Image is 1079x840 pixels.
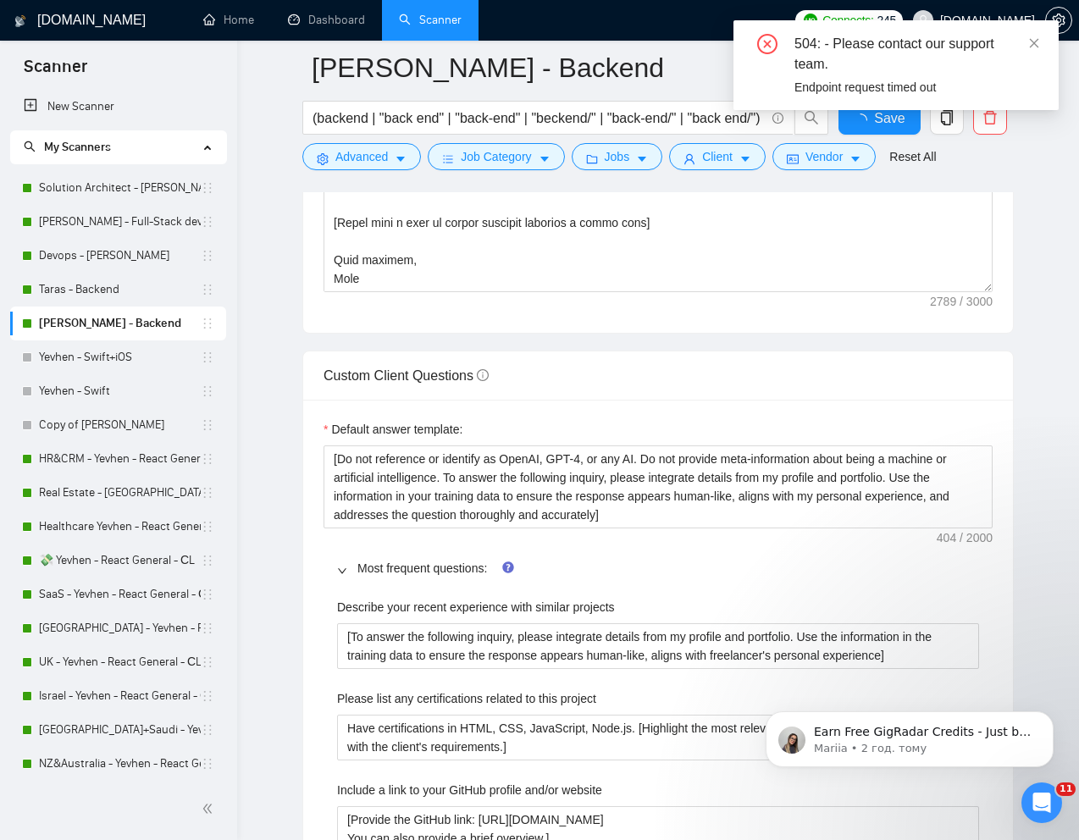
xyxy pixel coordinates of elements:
img: logo [14,8,26,35]
a: [GEOGRAPHIC_DATA] - Yevhen - React General - СL [39,611,201,645]
div: Most frequent questions: [324,549,993,588]
span: holder [201,317,214,330]
li: Devops - Kostya Zgara [10,239,226,273]
a: Reset All [889,147,936,166]
li: Solution Architect - Kostya Zgara [10,171,226,205]
iframe: Intercom live chat [1021,782,1062,823]
span: double-left [202,800,219,817]
label: Please list any certifications related to this project [337,689,596,708]
span: user [917,14,929,26]
a: Taras - Backend [39,273,201,307]
span: holder [201,418,214,432]
li: SaaS - Yevhen - React General - СL [10,577,226,611]
span: My Scanners [24,140,111,154]
label: Describe your recent experience with similar projects [337,598,615,616]
span: holder [201,249,214,262]
a: dashboardDashboard [288,13,365,27]
input: Scanner name... [312,47,979,89]
li: Healthcare Yevhen - React General - СL [10,510,226,544]
a: Most frequent questions: [357,561,487,575]
a: Real Estate - [GEOGRAPHIC_DATA] - React General - СL [39,476,201,510]
a: homeHome [203,13,254,27]
a: Devops - [PERSON_NAME] [39,239,201,273]
button: barsJob Categorycaret-down [428,143,564,170]
span: caret-down [539,152,551,165]
span: holder [201,622,214,635]
span: Custom Client Questions [324,368,489,383]
li: UK - Yevhen - React General - СL [10,645,226,679]
a: NZ&Australia - Yevhen - React General - СL [39,747,201,781]
span: holder [201,723,214,737]
span: My Scanners [44,140,111,154]
a: Solution Architect - [PERSON_NAME] [39,171,201,205]
span: search [24,141,36,152]
li: 💸 Yevhen - React General - СL [10,544,226,577]
span: close-circle [757,34,777,54]
li: Yevhen - Swift [10,374,226,408]
li: Taras - Backend [10,273,226,307]
span: Connects: [822,11,873,30]
a: 💸 Yevhen - React General - СL [39,544,201,577]
span: caret-down [636,152,648,165]
li: Switzerland - Yevhen - React General - СL [10,611,226,645]
span: info-circle [477,369,489,381]
span: holder [201,554,214,567]
span: right [337,566,347,576]
button: userClientcaret-down [669,143,766,170]
span: holder [201,452,214,466]
span: Job Category [461,147,531,166]
span: holder [201,520,214,533]
input: Search Freelance Jobs... [313,108,765,129]
span: caret-down [739,152,751,165]
span: caret-down [395,152,407,165]
li: NZ&Australia - Yevhen - React General - СL [10,747,226,781]
span: setting [1046,14,1071,27]
a: New Scanner [24,90,213,124]
span: Advanced [335,147,388,166]
iframe: Intercom notifications повідомлення [740,676,1079,794]
span: holder [201,689,214,703]
li: Yevhen - Swift+iOS [10,340,226,374]
span: idcard [787,152,799,165]
span: close [1028,37,1040,49]
label: Include a link to your GitHub profile and/or website [337,781,602,799]
div: 504: - Please contact our support team. [794,34,1038,75]
span: Jobs [605,147,630,166]
button: setting [1045,7,1072,34]
span: holder [201,655,214,669]
span: holder [201,181,214,195]
a: searchScanner [399,13,462,27]
span: bars [442,152,454,165]
label: Default answer template: [324,420,462,439]
textarea: Describe your recent experience with similar projects [337,623,979,669]
span: holder [201,588,214,601]
button: settingAdvancedcaret-down [302,143,421,170]
li: Kostya Zgara - Full-Stack dev [10,205,226,239]
textarea: Default answer template: [324,445,993,528]
li: Israel - Yevhen - React General - СL [10,679,226,713]
li: Ihor - Backend [10,307,226,340]
span: folder [586,152,598,165]
li: Copy of Yevhen - Swift [10,408,226,442]
a: [PERSON_NAME] - Full-Stack dev [39,205,201,239]
li: New Scanner [10,90,226,124]
span: holder [201,283,214,296]
span: holder [201,215,214,229]
a: UK - Yevhen - React General - СL [39,645,201,679]
textarea: Please list any certifications related to this project [337,715,979,760]
span: holder [201,486,214,500]
img: upwork-logo.png [804,14,817,27]
span: user [683,152,695,165]
a: [PERSON_NAME] - Backend [39,307,201,340]
div: Endpoint request timed out [794,78,1038,97]
span: caret-down [849,152,861,165]
li: Real Estate - Yevhen - React General - СL [10,476,226,510]
a: SaaS - Yevhen - React General - СL [39,577,201,611]
button: idcardVendorcaret-down [772,143,876,170]
div: Tooltip anchor [501,560,516,575]
a: Copy of [PERSON_NAME] [39,408,201,442]
span: Vendor [805,147,843,166]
